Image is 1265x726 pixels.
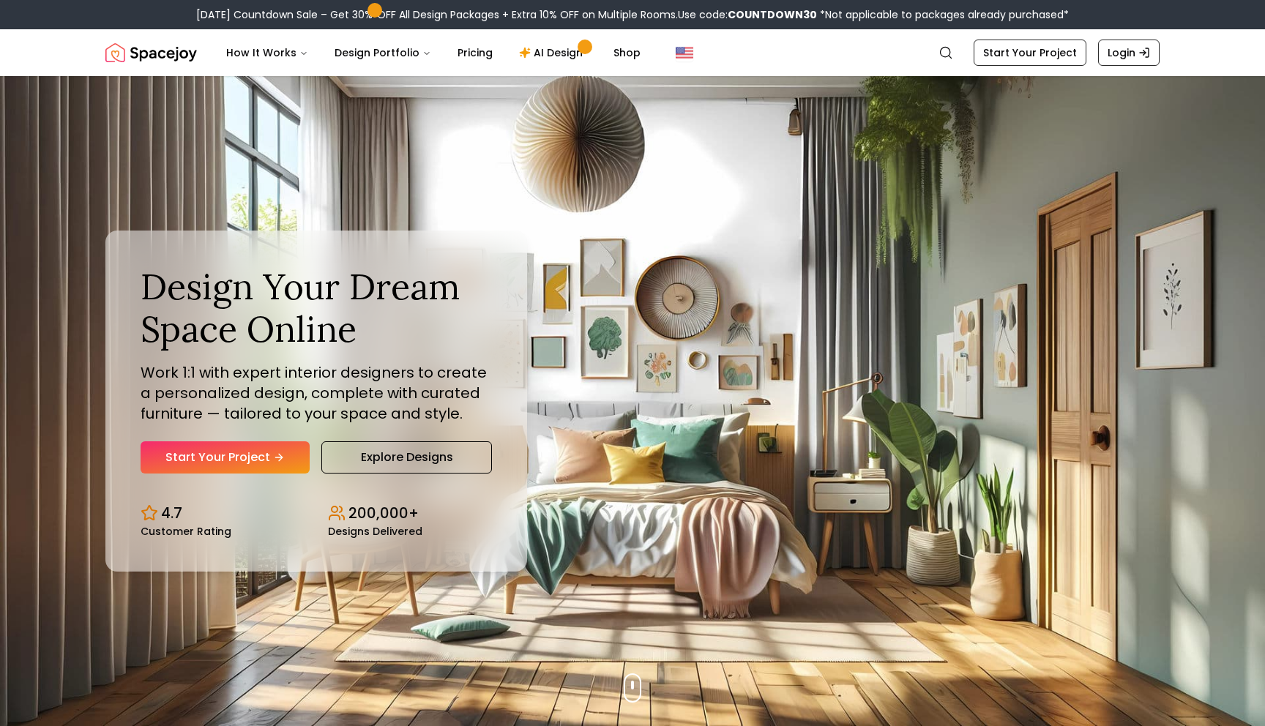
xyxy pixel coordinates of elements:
span: *Not applicable to packages already purchased* [817,7,1069,22]
span: Use code: [678,7,817,22]
nav: Main [214,38,652,67]
a: Start Your Project [974,40,1086,66]
img: Spacejoy Logo [105,38,197,67]
div: Design stats [141,491,492,536]
a: Spacejoy [105,38,197,67]
a: Pricing [446,38,504,67]
b: COUNTDOWN30 [728,7,817,22]
a: Login [1098,40,1160,66]
small: Designs Delivered [328,526,422,536]
img: United States [676,44,693,61]
p: 200,000+ [348,503,419,523]
button: Design Portfolio [323,38,443,67]
nav: Global [105,29,1160,76]
a: Explore Designs [321,441,492,474]
h1: Design Your Dream Space Online [141,266,492,350]
div: [DATE] Countdown Sale – Get 30% OFF All Design Packages + Extra 10% OFF on Multiple Rooms. [196,7,1069,22]
a: AI Design [507,38,599,67]
a: Start Your Project [141,441,310,474]
small: Customer Rating [141,526,231,536]
a: Shop [602,38,652,67]
p: 4.7 [161,503,182,523]
button: How It Works [214,38,320,67]
p: Work 1:1 with expert interior designers to create a personalized design, complete with curated fu... [141,362,492,424]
